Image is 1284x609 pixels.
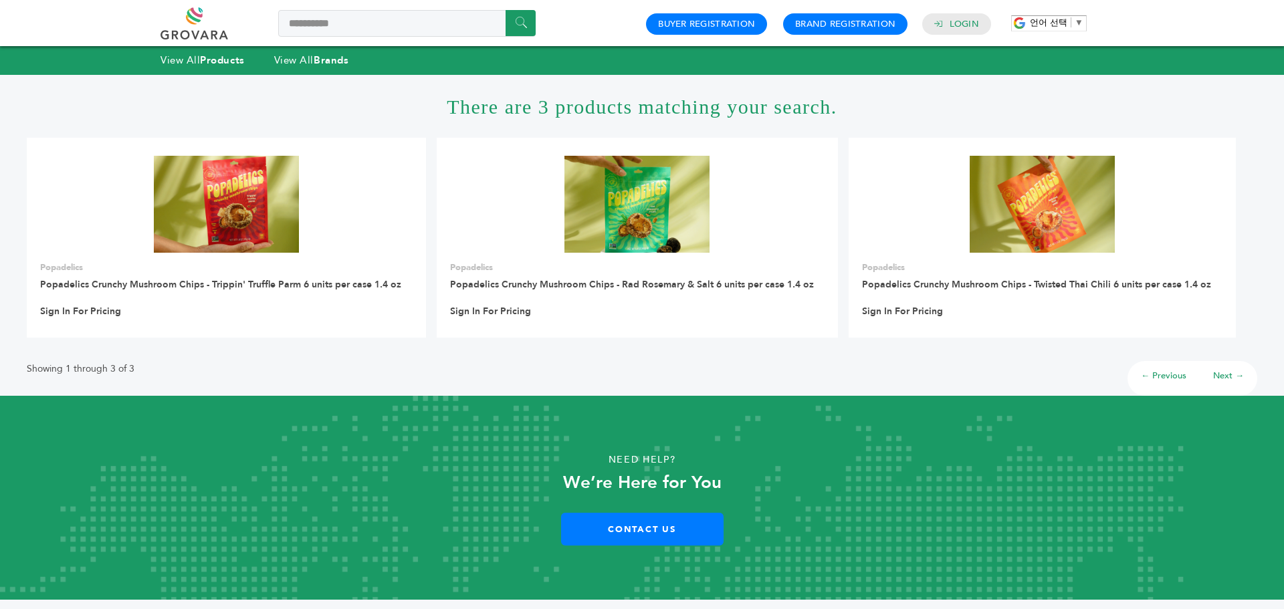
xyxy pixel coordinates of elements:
[564,156,710,252] img: Popadelics Crunchy Mushroom Chips - Rad Rosemary & Salt 6 units per case 1.4 oz
[862,306,943,318] a: Sign In For Pricing
[862,278,1211,291] a: Popadelics Crunchy Mushroom Chips - Twisted Thai Chili 6 units per case 1.4 oz
[278,10,536,37] input: Search a product or brand...
[160,53,245,67] a: View AllProducts
[1030,17,1083,27] a: 언어 선택​
[314,53,348,67] strong: Brands
[658,18,755,30] a: Buyer Registration
[450,261,825,273] p: Popadelics
[64,450,1220,470] p: Need Help?
[450,306,531,318] a: Sign In For Pricing
[40,278,401,291] a: Popadelics Crunchy Mushroom Chips - Trippin' Truffle Parm 6 units per case 1.4 oz
[1141,370,1186,382] a: ← Previous
[1213,370,1244,382] a: Next →
[274,53,349,67] a: View AllBrands
[950,18,979,30] a: Login
[40,306,121,318] a: Sign In For Pricing
[1075,17,1083,27] span: ▼
[862,261,1222,273] p: Popadelics
[200,53,244,67] strong: Products
[970,156,1115,252] img: Popadelics Crunchy Mushroom Chips - Twisted Thai Chili 6 units per case 1.4 oz
[563,471,722,495] strong: We’re Here for You
[27,75,1257,138] h1: There are 3 products matching your search.
[795,18,895,30] a: Brand Registration
[154,156,299,252] img: Popadelics Crunchy Mushroom Chips - Trippin' Truffle Parm 6 units per case 1.4 oz
[40,261,413,273] p: Popadelics
[561,513,724,545] a: Contact Us
[27,361,134,377] p: Showing 1 through 3 of 3
[450,278,814,291] a: Popadelics Crunchy Mushroom Chips - Rad Rosemary & Salt 6 units per case 1.4 oz
[1030,17,1067,27] span: 언어 선택
[1071,17,1071,27] span: ​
